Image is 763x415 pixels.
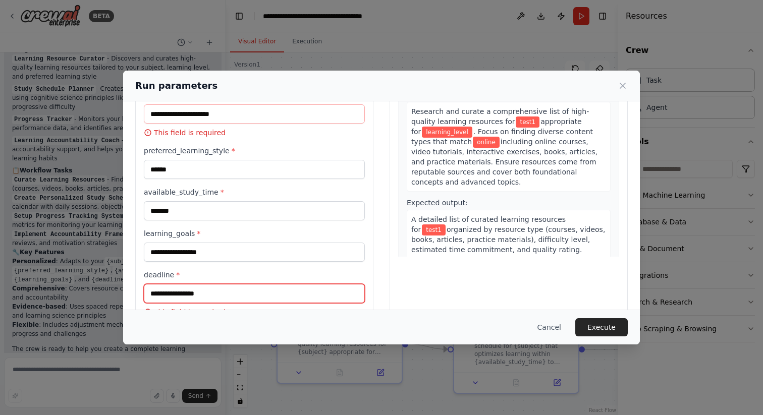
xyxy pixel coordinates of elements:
p: This field is required [144,307,365,317]
span: Expected output: [407,199,468,207]
span: Research and curate a comprehensive list of high-quality learning resources for [411,107,589,126]
span: organized by resource type (courses, videos, books, articles, practice materials), difficulty lev... [411,225,605,274]
span: appropriate for [411,117,582,136]
span: Variable: learning_level [422,127,472,138]
span: including online courses, video tutorials, interactive exercises, books, articles, and practice m... [411,138,597,186]
span: . Focus on finding diverse content types that match [411,128,593,146]
h2: Run parameters [135,79,217,93]
label: learning_goals [144,228,365,239]
p: This field is required [144,128,365,138]
span: Variable: preferred_learning_style [473,137,500,148]
label: available_study_time [144,187,365,197]
label: preferred_learning_style [144,146,365,156]
span: A detailed list of curated learning resources for [411,215,566,233]
button: Execute [575,318,628,336]
span: Variable: subject [516,116,539,128]
span: Variable: subject [422,224,446,235]
label: deadline [144,270,365,280]
button: Cancel [529,318,569,336]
